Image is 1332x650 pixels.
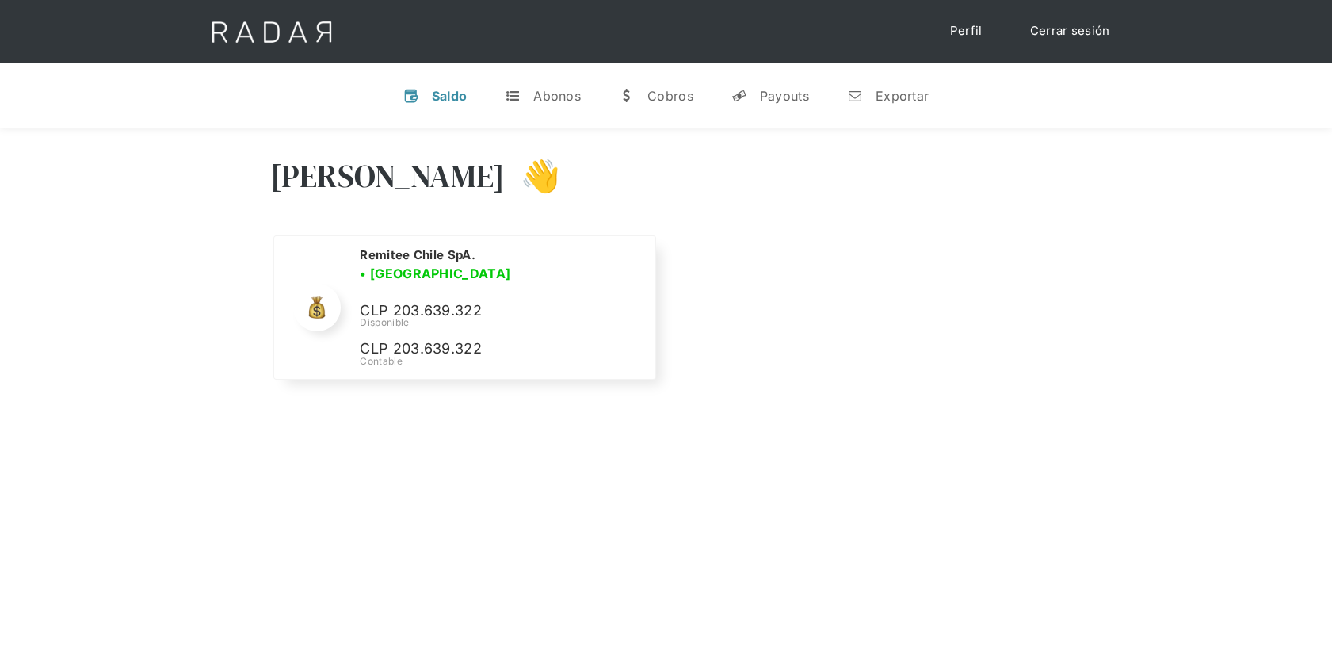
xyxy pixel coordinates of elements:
div: y [731,88,747,104]
div: Cobros [647,88,693,104]
a: Cerrar sesión [1014,16,1126,47]
div: Abonos [533,88,581,104]
div: t [505,88,521,104]
p: CLP 203.639.322 [360,300,597,323]
h3: • [GEOGRAPHIC_DATA] [360,264,510,283]
div: Disponible [360,315,635,330]
div: w [619,88,635,104]
div: Contable [360,354,635,369]
a: Perfil [934,16,998,47]
h3: 👋 [505,156,560,196]
div: v [403,88,419,104]
div: n [847,88,863,104]
div: Payouts [760,88,809,104]
div: Exportar [876,88,929,104]
h3: [PERSON_NAME] [270,156,506,196]
div: Saldo [432,88,468,104]
p: CLP 203.639.322 [360,338,597,361]
h2: Remitee Chile SpA. [360,247,475,263]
